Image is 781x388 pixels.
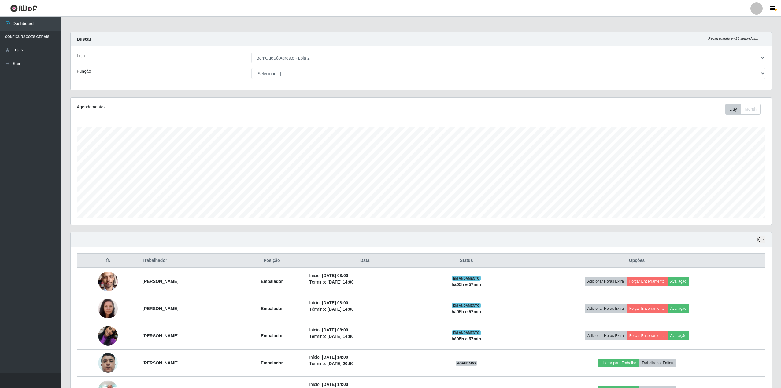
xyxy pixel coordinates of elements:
[305,254,424,268] th: Data
[452,336,481,341] strong: há 05 h e 57 min
[452,303,481,308] span: EM ANDAMENTO
[322,328,348,332] time: [DATE] 08:00
[627,304,668,313] button: Forçar Encerramento
[668,331,689,340] button: Avaliação
[627,277,668,286] button: Forçar Encerramento
[456,361,477,366] span: AGENDADO
[452,309,481,314] strong: há 05 h e 57 min
[143,333,178,338] strong: [PERSON_NAME]
[327,280,353,284] time: [DATE] 14:00
[98,295,118,321] img: 1696347346007.jpeg
[708,37,758,40] i: Recarregando em 28 segundos...
[261,279,283,284] strong: Embalador
[309,306,420,313] li: Término:
[77,104,358,110] div: Agendamentos
[261,306,283,311] strong: Embalador
[322,382,348,387] time: [DATE] 14:00
[77,37,91,42] strong: Buscar
[309,327,420,333] li: Início:
[327,361,353,366] time: [DATE] 20:00
[309,381,420,388] li: Início:
[327,307,353,312] time: [DATE] 14:00
[627,331,668,340] button: Forçar Encerramento
[143,306,178,311] strong: [PERSON_NAME]
[327,334,353,339] time: [DATE] 14:00
[668,304,689,313] button: Avaliação
[424,254,509,268] th: Status
[741,104,761,115] button: Month
[509,254,765,268] th: Opções
[309,279,420,285] li: Término:
[238,254,305,268] th: Posição
[139,254,238,268] th: Trabalhador
[725,104,761,115] div: First group
[668,277,689,286] button: Avaliação
[98,346,118,380] img: 1697820743955.jpeg
[585,304,627,313] button: Adicionar Horas Extra
[98,268,118,294] img: 1672321349967.jpeg
[309,354,420,361] li: Início:
[143,361,178,365] strong: [PERSON_NAME]
[639,359,676,367] button: Trabalhador Faltou
[725,104,765,115] div: Toolbar with button groups
[309,361,420,367] li: Término:
[322,300,348,305] time: [DATE] 08:00
[585,331,627,340] button: Adicionar Horas Extra
[309,273,420,279] li: Início:
[143,279,178,284] strong: [PERSON_NAME]
[10,5,37,12] img: CoreUI Logo
[261,333,283,338] strong: Embalador
[598,359,639,367] button: Liberar para Trabalho
[452,330,481,335] span: EM ANDAMENTO
[309,333,420,340] li: Término:
[452,282,481,287] strong: há 05 h e 57 min
[322,355,348,360] time: [DATE] 14:00
[77,68,91,75] label: Função
[322,273,348,278] time: [DATE] 08:00
[77,53,85,59] label: Loja
[261,361,283,365] strong: Embalador
[309,300,420,306] li: Início:
[585,277,627,286] button: Adicionar Horas Extra
[98,318,118,353] img: 1704842067547.jpeg
[452,276,481,281] span: EM ANDAMENTO
[725,104,741,115] button: Day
